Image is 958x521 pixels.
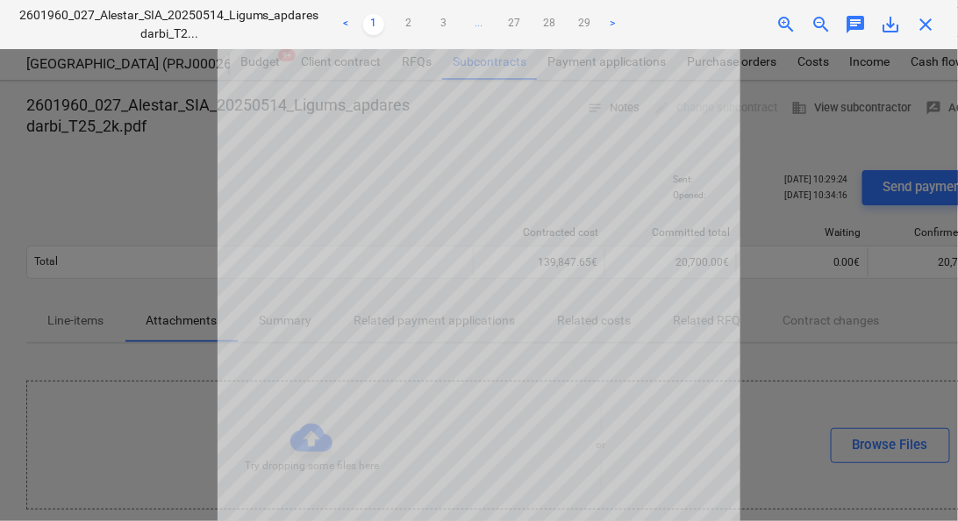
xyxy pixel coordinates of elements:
[398,14,419,35] a: Page 2
[335,14,356,35] a: Previous page
[870,437,958,521] iframe: Chat Widget
[14,6,324,43] p: 2601960_027_Alestar_SIA_20250514_Ligums_apdares darbi_T2...
[433,14,454,35] a: Page 3
[363,14,384,35] a: Page 1 is your current page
